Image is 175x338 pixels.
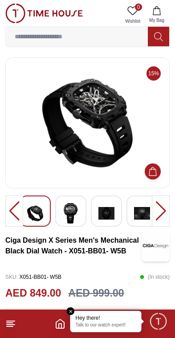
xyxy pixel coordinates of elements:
a: 0Wishlist [122,4,144,26]
h2: AED 849.00 [5,285,61,301]
span: 0 [135,4,142,11]
div: Hey there! [76,314,136,322]
button: My Bag [144,4,170,26]
p: X051-BB01- W5B [5,270,61,284]
img: Ciga Design X Series Men's Mechanical Black Dial Watch - X051-BB01- W5B [142,230,170,261]
button: Add to Cart [145,163,161,179]
div: Chat Widget [149,312,168,331]
span: SKU : [5,274,18,280]
img: Ciga Design X Series Men's Mechanical Black Dial Watch - X051-BB01- W5B [13,65,162,181]
img: Ciga Design X Series Men's Mechanical Black Dial Watch - X051-BB01- W5B [27,203,43,224]
h3: AED 999.00 [68,285,124,301]
h3: Ciga Design X Series Men's Mechanical Black Dial Watch - X051-BB01- W5B [5,235,142,257]
img: ... [5,4,83,23]
img: Ciga Design X Series Men's Mechanical Black Dial Watch - X051-BB01- W5B [98,203,114,224]
span: My Bag [146,17,168,24]
img: Ciga Design X Series Men's Mechanical Black Dial Watch - X051-BB01- W5B [63,203,79,224]
em: Close tooltip [67,307,75,315]
img: Ciga Design X Series Men's Mechanical Black Dial Watch - X051-BB01- W5B [134,203,150,224]
p: ( In stock ) [140,270,170,284]
span: Wishlist [122,18,144,24]
a: Home [55,318,65,329]
p: Talk to our watch expert! [76,322,136,329]
span: 15% [147,66,161,81]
